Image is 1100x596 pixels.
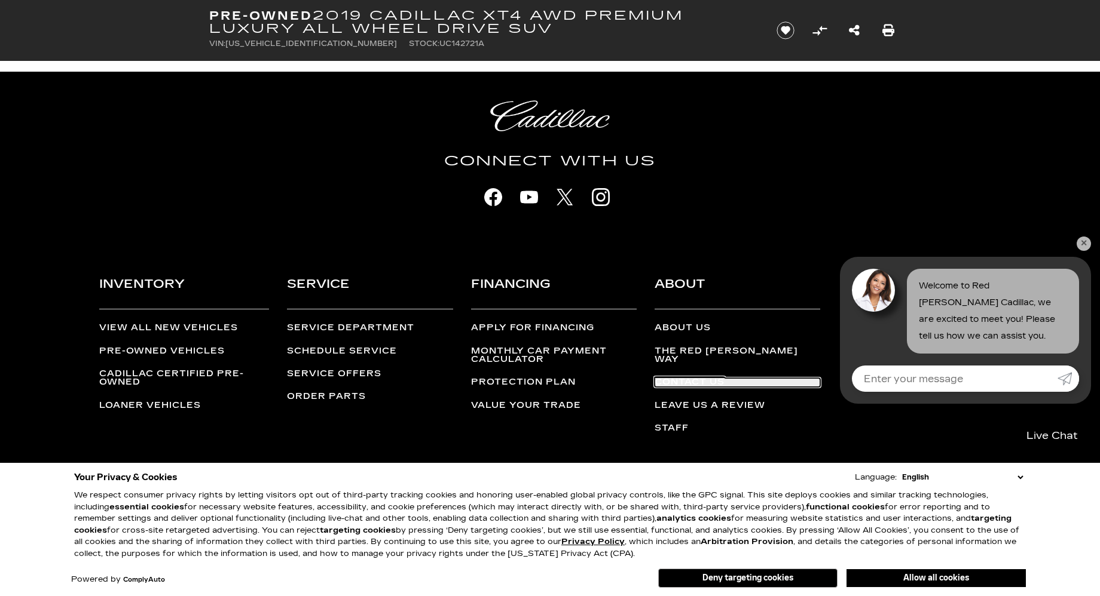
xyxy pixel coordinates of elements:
a: Staff [655,424,820,432]
a: Live Chat [1013,422,1091,450]
span: Stock: [409,39,439,48]
a: Apply for Financing [471,324,637,332]
strong: Arbitration Provision [701,537,793,546]
a: About Us [655,324,820,332]
span: Your Privacy & Cookies [74,469,178,486]
span: VIN: [209,39,225,48]
div: Powered by [71,576,165,583]
button: Save vehicle [772,21,799,40]
a: Contact Us [655,378,820,386]
a: Protection Plan [471,378,637,386]
div: Language: [855,474,897,481]
a: Print this Pre-Owned 2019 Cadillac XT4 AWD Premium Luxury All Wheel Drive SUV [882,22,894,39]
a: Order Parts [287,392,453,401]
strong: analytics cookies [656,514,731,523]
img: Cadillac Light Heritage Logo [490,100,610,132]
h3: Inventory [99,274,269,309]
a: ComplyAuto [123,576,165,583]
input: Enter your message [852,365,1058,392]
a: Schedule Service [287,347,453,355]
span: [US_VEHICLE_IDENTIFICATION_NUMBER] [225,39,397,48]
u: Privacy Policy [561,537,625,546]
a: Pre-Owned Vehicles [99,347,269,355]
span: Live Chat [1020,429,1084,443]
img: Agent profile photo [852,269,895,312]
strong: Pre-Owned [209,8,313,23]
p: We respect consumer privacy rights by letting visitors opt out of third-party tracking cookies an... [74,490,1026,560]
a: youtube [514,182,544,212]
h3: Financing [471,274,637,309]
a: Monthly Car Payment Calculator [471,347,637,364]
button: Allow all cookies [847,569,1026,587]
h3: About [655,274,820,309]
a: Loaner Vehicles [99,401,269,410]
h1: 2019 Cadillac XT4 AWD Premium Luxury All Wheel Drive SUV [209,9,756,35]
a: The Red [PERSON_NAME] Way [655,347,820,364]
a: Cadillac Certified Pre-Owned [99,370,269,387]
a: instagram [586,182,616,212]
strong: targeting cookies [74,514,1012,535]
span: UC142721A [439,39,484,48]
div: Welcome to Red [PERSON_NAME] Cadillac, we are excited to meet you! Please tell us how we can assi... [907,269,1079,354]
a: Cadillac Light Heritage Logo [164,100,936,132]
select: Language Select [899,471,1026,483]
strong: essential cookies [109,502,184,512]
button: Compare Vehicle [811,21,829,39]
strong: targeting cookies [320,526,396,535]
a: Service Offers [287,370,453,378]
a: Leave Us a Review [655,401,820,410]
a: Submit [1058,365,1079,392]
strong: functional cookies [806,502,885,512]
button: Deny targeting cookies [658,569,838,588]
h3: Service [287,274,453,309]
a: Value Your Trade [471,401,637,410]
a: Share this Pre-Owned 2019 Cadillac XT4 AWD Premium Luxury All Wheel Drive SUV [849,22,860,39]
a: X [550,182,580,212]
a: facebook [478,182,508,212]
a: Service Department [287,324,453,332]
h4: Connect With Us [164,150,936,172]
a: View All New Vehicles [99,324,269,332]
